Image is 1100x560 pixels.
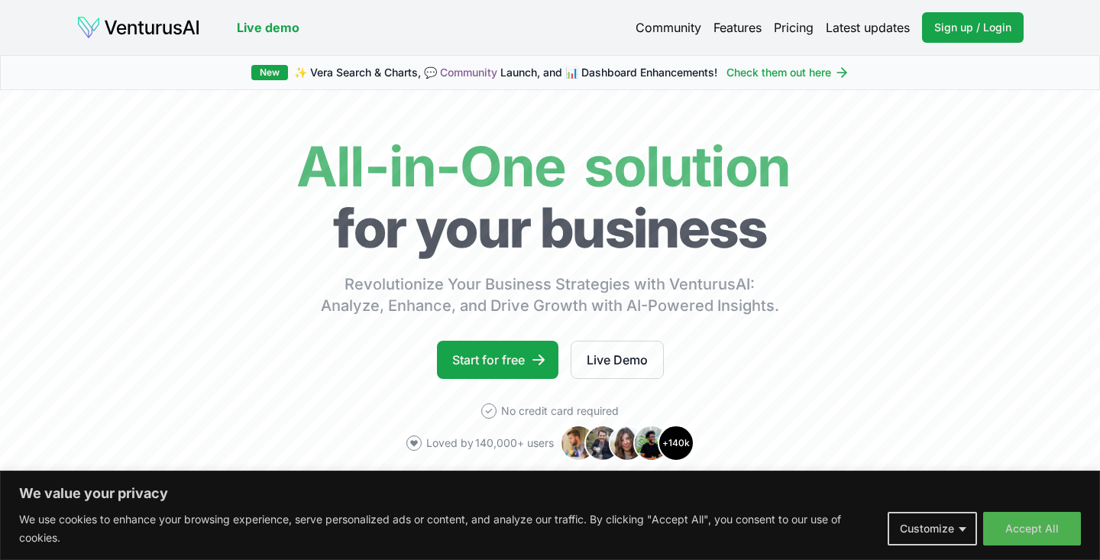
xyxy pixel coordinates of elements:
button: Accept All [983,512,1081,545]
a: Live demo [237,18,299,37]
a: Check them out here [726,65,849,80]
a: Sign up / Login [922,12,1024,43]
a: Pricing [774,18,814,37]
a: Community [636,18,701,37]
img: Avatar 4 [633,425,670,461]
a: Start for free [437,341,558,379]
p: We value your privacy [19,484,1081,503]
a: Features [713,18,762,37]
img: Avatar 1 [560,425,597,461]
p: We use cookies to enhance your browsing experience, serve personalized ads or content, and analyz... [19,510,876,547]
span: Sign up / Login [934,20,1011,35]
button: Customize [888,512,977,545]
img: Avatar 3 [609,425,645,461]
img: logo [76,15,200,40]
span: ✨ Vera Search & Charts, 💬 Launch, and 📊 Dashboard Enhancements! [294,65,717,80]
img: Avatar 2 [584,425,621,461]
div: New [251,65,288,80]
a: Community [440,66,497,79]
a: Latest updates [826,18,910,37]
a: Live Demo [571,341,664,379]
